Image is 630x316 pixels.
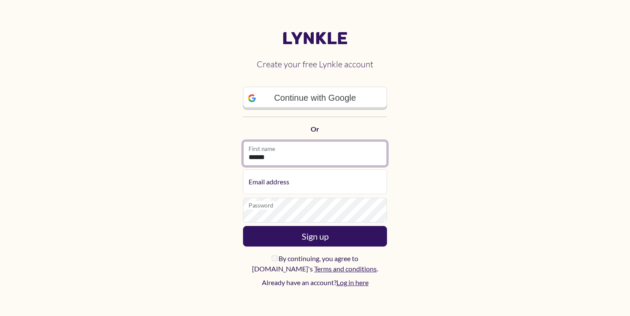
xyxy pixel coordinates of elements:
[314,265,377,273] a: Terms and conditions
[243,52,387,76] h2: Create your free Lynkle account
[336,278,369,286] a: Log in here
[243,253,387,274] label: By continuing, you agree to [DOMAIN_NAME]'s .
[243,87,387,110] a: Continue with Google
[243,226,387,247] button: Sign up
[311,125,319,133] strong: Or
[243,277,387,288] p: Already have an account?
[272,256,277,261] input: By continuing, you agree to [DOMAIN_NAME]'s Terms and conditions.
[243,28,387,49] a: Lynkle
